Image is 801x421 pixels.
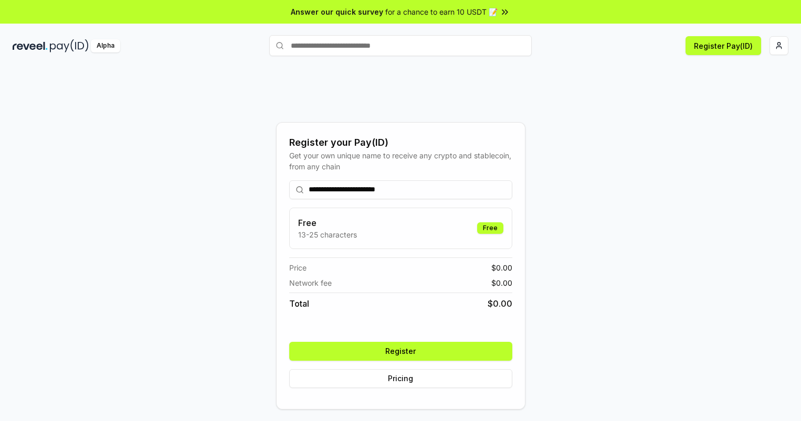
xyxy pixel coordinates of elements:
[298,217,357,229] h3: Free
[289,277,332,288] span: Network fee
[686,36,761,55] button: Register Pay(ID)
[50,39,89,52] img: pay_id
[385,6,498,17] span: for a chance to earn 10 USDT 📝
[491,277,512,288] span: $ 0.00
[289,369,512,388] button: Pricing
[289,262,307,273] span: Price
[289,297,309,310] span: Total
[488,297,512,310] span: $ 0.00
[289,150,512,172] div: Get your own unique name to receive any crypto and stablecoin, from any chain
[477,222,503,234] div: Free
[289,135,512,150] div: Register your Pay(ID)
[91,39,120,52] div: Alpha
[298,229,357,240] p: 13-25 characters
[491,262,512,273] span: $ 0.00
[13,39,48,52] img: reveel_dark
[289,342,512,361] button: Register
[291,6,383,17] span: Answer our quick survey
